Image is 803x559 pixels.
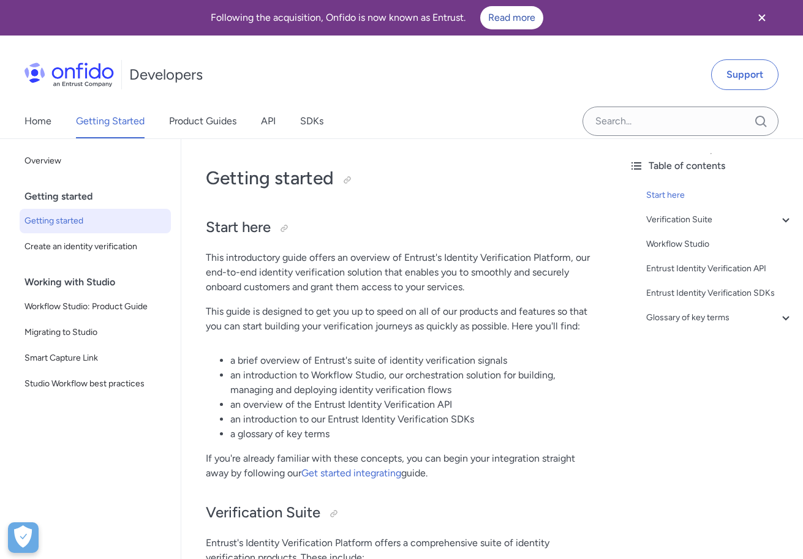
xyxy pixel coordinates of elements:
[8,522,39,553] div: Cookie Preferences
[300,104,323,138] a: SDKs
[8,522,39,553] button: Open Preferences
[582,107,778,136] input: Onfido search input field
[20,295,171,319] a: Workflow Studio: Product Guide
[20,209,171,233] a: Getting started
[25,184,176,209] div: Getting started
[206,451,595,481] p: If you're already familiar with these concepts, you can begin your integration straight away by f...
[15,6,739,29] div: Following the acquisition, Onfido is now known as Entrust.
[25,214,166,228] span: Getting started
[261,104,276,138] a: API
[711,59,778,90] a: Support
[629,159,793,173] div: Table of contents
[230,368,595,397] li: an introduction to Workflow Studio, our orchestration solution for building, managing and deployi...
[76,104,145,138] a: Getting Started
[25,62,114,87] img: Onfido Logo
[25,270,176,295] div: Working with Studio
[646,310,793,325] a: Glossary of key terms
[646,261,793,276] a: Entrust Identity Verification API
[25,239,166,254] span: Create an identity verification
[230,353,595,368] li: a brief overview of Entrust's suite of identity verification signals
[20,234,171,259] a: Create an identity verification
[206,250,595,295] p: This introductory guide offers an overview of Entrust's Identity Verification Platform, our end-t...
[480,6,543,29] a: Read more
[169,104,236,138] a: Product Guides
[230,397,595,412] li: an overview of the Entrust Identity Verification API
[20,320,171,345] a: Migrating to Studio
[25,377,166,391] span: Studio Workflow best practices
[646,237,793,252] a: Workflow Studio
[739,2,785,33] button: Close banner
[646,212,793,227] a: Verification Suite
[25,154,166,168] span: Overview
[129,65,203,84] h1: Developers
[25,351,166,366] span: Smart Capture Link
[230,412,595,427] li: an introduction to our Entrust Identity Verification SDKs
[206,166,595,190] h1: Getting started
[25,104,51,138] a: Home
[301,467,401,479] a: Get started integrating
[206,304,595,334] p: This guide is designed to get you up to speed on all of our products and features so that you can...
[646,188,793,203] a: Start here
[206,503,595,523] h2: Verification Suite
[755,10,769,25] svg: Close banner
[20,372,171,396] a: Studio Workflow best practices
[20,149,171,173] a: Overview
[206,217,595,238] h2: Start here
[20,346,171,370] a: Smart Capture Link
[25,299,166,314] span: Workflow Studio: Product Guide
[646,286,793,301] a: Entrust Identity Verification SDKs
[230,427,595,441] li: a glossary of key terms
[25,325,166,340] span: Migrating to Studio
